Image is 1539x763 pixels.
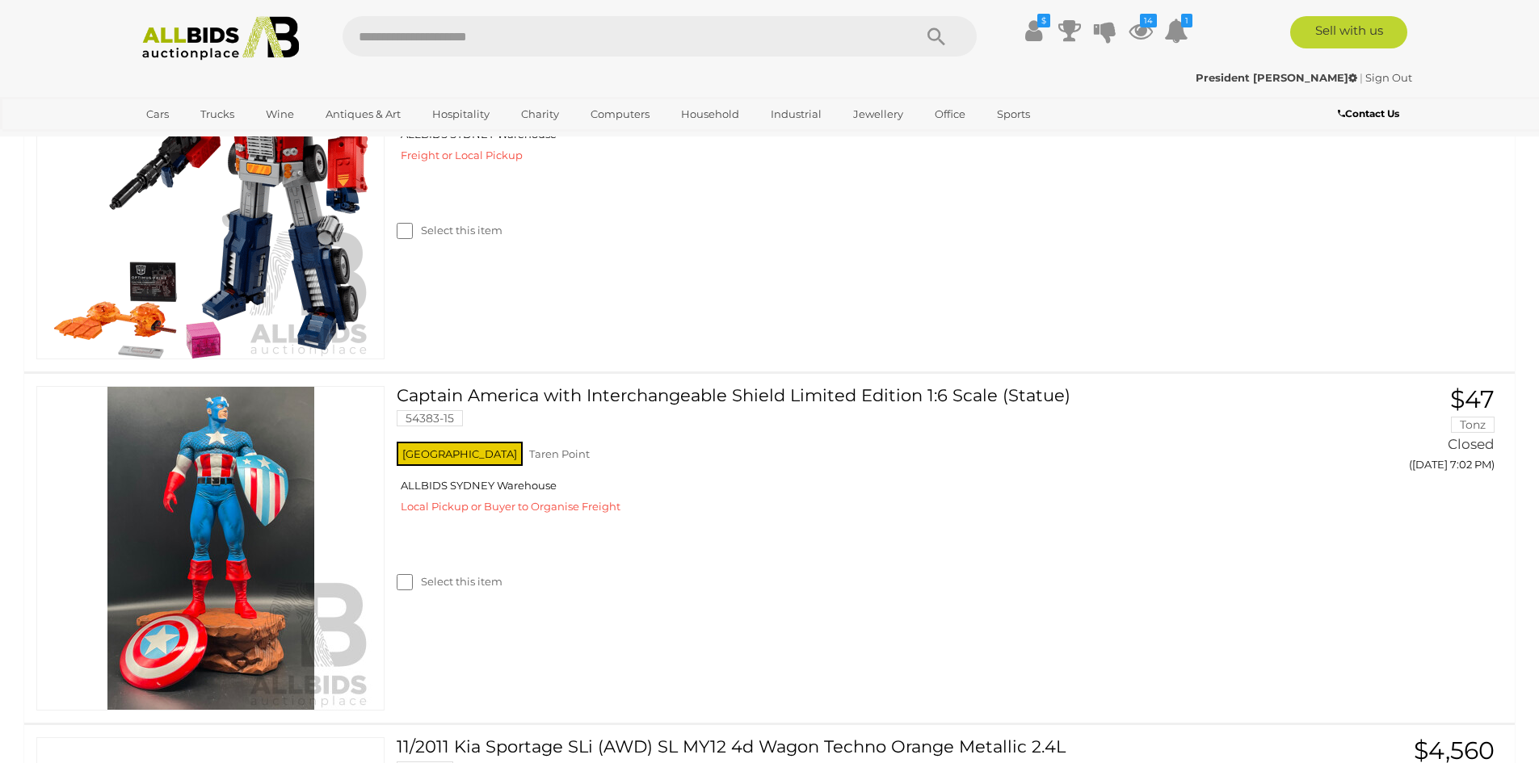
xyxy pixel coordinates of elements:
button: Search [896,16,977,57]
a: Hospitality [422,101,500,128]
img: 54383-18a.jpeg [49,36,372,358]
img: 54383-15a.jpeg [49,387,372,710]
a: Household [671,101,750,128]
a: $ [1022,16,1046,45]
a: President [PERSON_NAME] [1196,71,1360,84]
i: $ [1037,14,1050,27]
a: Wine [255,101,305,128]
a: Contact Us [1338,105,1403,123]
b: Contact Us [1338,107,1399,119]
a: Sports [986,101,1041,128]
strong: President [PERSON_NAME] [1196,71,1357,84]
a: Computers [580,101,660,128]
span: $47 [1450,384,1495,414]
a: Antiques & Art [315,101,411,128]
a: Charity [511,101,570,128]
a: [GEOGRAPHIC_DATA] [136,128,271,154]
a: $47 Tonz Closed ([DATE] 7:02 PM) [1279,386,1499,480]
a: Captain America with Interchangeable Shield Limited Edition 1:6 Scale (Statue) 54383-15 [409,386,1254,438]
a: 1 [1164,16,1188,45]
a: Sign Out [1365,71,1412,84]
img: Allbids.com.au [133,16,309,61]
a: Sell with us [1290,16,1407,48]
label: Select this item [397,574,502,589]
a: Office [924,101,976,128]
a: Cars [136,101,179,128]
a: Industrial [760,101,832,128]
i: 14 [1140,14,1157,27]
span: | [1360,71,1363,84]
i: 1 [1181,14,1192,27]
a: 14 [1129,16,1153,45]
a: Jewellery [843,101,914,128]
a: Trucks [190,101,245,128]
label: Select this item [397,223,502,238]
